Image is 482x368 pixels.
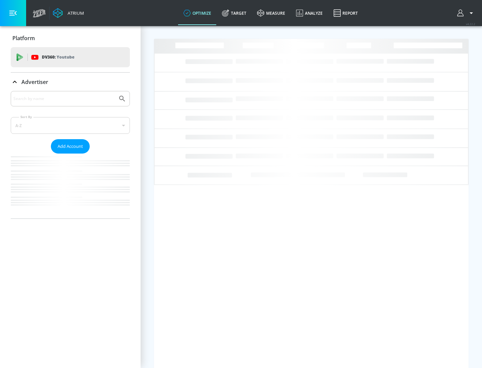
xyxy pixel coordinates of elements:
span: v 4.22.2 [466,22,475,26]
input: Search by name [13,94,115,103]
a: Analyze [291,1,328,25]
div: A-Z [11,117,130,134]
div: Platform [11,29,130,48]
a: Report [328,1,363,25]
p: Youtube [57,54,74,61]
a: Atrium [53,8,84,18]
button: Add Account [51,139,90,154]
p: DV360: [42,54,74,61]
nav: list of Advertiser [11,154,130,218]
div: DV360: Youtube [11,47,130,67]
div: Advertiser [11,91,130,218]
span: Add Account [58,143,83,150]
div: Advertiser [11,73,130,91]
label: Sort By [19,115,33,119]
a: measure [252,1,291,25]
a: Target [217,1,252,25]
p: Platform [12,34,35,42]
p: Advertiser [21,78,48,86]
a: optimize [178,1,217,25]
div: Atrium [65,10,84,16]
